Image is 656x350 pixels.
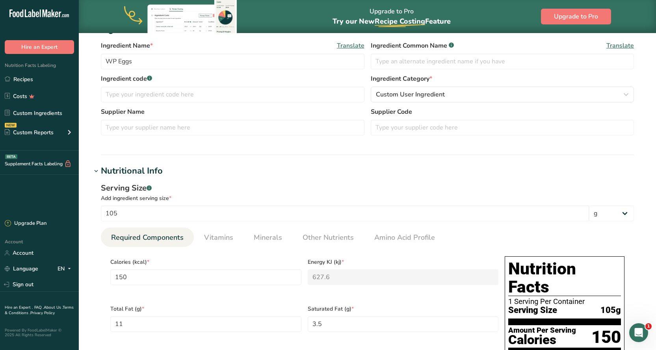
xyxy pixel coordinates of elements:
[508,260,621,296] h1: Nutrition Facts
[58,264,74,274] div: EN
[101,120,364,135] input: Type your supplier name here
[371,41,454,50] span: Ingredient Common Name
[303,232,354,243] span: Other Nutrients
[371,87,634,102] button: Custom User Ingredient
[101,74,364,83] label: Ingredient code
[5,328,74,337] div: Powered By FoodLabelMaker © 2025 All Rights Reserved
[333,0,451,33] div: Upgrade to Pro
[101,194,634,202] div: Add ingredient serving size
[5,40,74,54] button: Hire an Expert
[645,323,652,330] span: 1
[5,154,17,159] div: BETA
[5,305,74,316] a: Terms & Conditions .
[101,54,364,69] input: Type your ingredient name here
[101,182,634,194] div: Serving Size
[5,262,38,276] a: Language
[101,41,153,50] span: Ingredient Name
[111,232,184,243] span: Required Components
[508,298,621,306] div: 1 Serving Per Container
[371,54,634,69] input: Type an alternate ingredient name if you have
[374,232,435,243] span: Amino Acid Profile
[110,258,301,266] span: Calories (kcal)
[204,232,233,243] span: Vitamins
[629,323,648,342] iframe: Intercom live chat
[375,17,425,26] span: Recipe Costing
[110,305,301,313] span: Total Fat (g)
[606,41,634,50] span: Translate
[5,123,17,128] div: NEW
[34,305,44,310] a: FAQ .
[508,334,576,346] div: Calories
[591,327,621,348] div: 150
[101,206,589,221] input: Type your serving size here
[508,306,557,315] span: Serving Size
[308,305,499,313] span: Saturated Fat (g)
[376,90,445,99] span: Custom User Ingredient
[30,310,55,316] a: Privacy Policy
[101,107,364,117] label: Supplier Name
[5,305,33,310] a: Hire an Expert .
[5,220,46,228] div: Upgrade Plan
[371,74,634,83] label: Ingredient Category
[101,165,163,178] div: Nutritional Info
[101,87,364,102] input: Type your ingredient code here
[5,128,54,137] div: Custom Reports
[508,327,576,334] div: Amount Per Serving
[600,306,621,315] span: 105g
[541,9,611,24] button: Upgrade to Pro
[308,258,499,266] span: Energy KJ (kj)
[554,12,598,21] span: Upgrade to Pro
[371,120,634,135] input: Type your supplier code here
[254,232,282,243] span: Minerals
[371,107,634,117] label: Supplier Code
[44,305,63,310] a: About Us .
[337,41,364,50] span: Translate
[333,17,451,26] span: Try our New Feature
